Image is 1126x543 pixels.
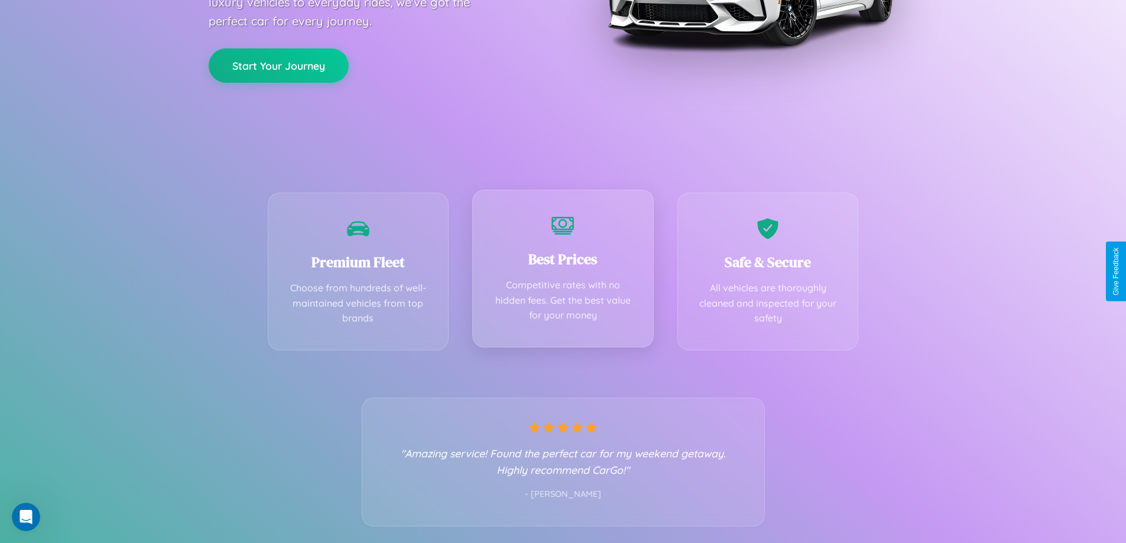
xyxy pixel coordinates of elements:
p: All vehicles are thoroughly cleaned and inspected for your safety [696,281,841,326]
p: Choose from hundreds of well-maintained vehicles from top brands [286,281,431,326]
iframe: Intercom live chat [12,503,40,531]
h3: Best Prices [491,249,635,269]
h3: Premium Fleet [286,252,431,272]
button: Start Your Journey [209,48,349,83]
div: Give Feedback [1112,248,1120,295]
p: "Amazing service! Found the perfect car for my weekend getaway. Highly recommend CarGo!" [386,445,741,478]
h3: Safe & Secure [696,252,841,272]
p: - [PERSON_NAME] [386,487,741,502]
p: Competitive rates with no hidden fees. Get the best value for your money [491,278,635,323]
